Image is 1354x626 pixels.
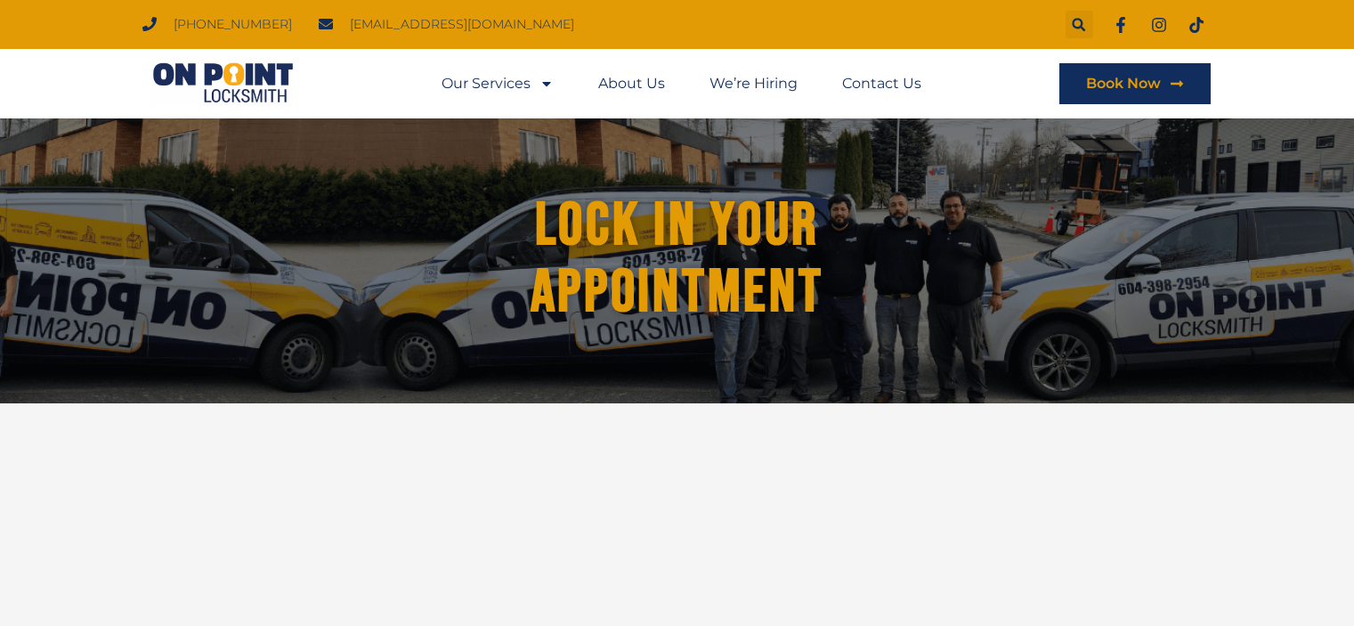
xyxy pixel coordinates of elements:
a: We’re Hiring [709,63,798,104]
div: Search [1066,11,1093,38]
span: [PHONE_NUMBER] [169,12,292,37]
a: Our Services [442,63,554,104]
span: Book Now [1086,77,1161,91]
nav: Menu [442,63,921,104]
a: About Us [598,63,665,104]
a: Book Now [1059,63,1211,104]
a: Contact Us [842,63,921,104]
span: [EMAIL_ADDRESS][DOMAIN_NAME] [345,12,574,37]
h1: Lock in Your Appointment [474,192,881,326]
